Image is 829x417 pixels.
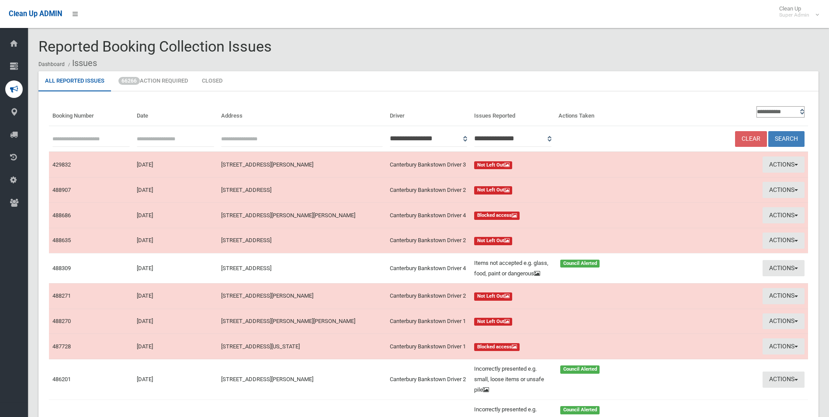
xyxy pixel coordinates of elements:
a: Blocked access [474,341,636,352]
button: Actions [763,182,805,198]
span: 66266 [118,77,140,85]
a: Dashboard [38,61,65,67]
span: Clean Up ADMIN [9,10,62,18]
td: Canterbury Bankstown Driver 1 [386,309,471,334]
button: Actions [763,313,805,330]
li: Issues [66,55,97,71]
td: [DATE] [133,283,218,309]
a: 488635 [52,237,71,243]
span: Not Left Out [474,292,513,301]
th: Address [218,102,386,126]
a: 488686 [52,212,71,219]
a: Not Left Out [474,235,636,246]
td: Canterbury Bankstown Driver 2 [386,283,471,309]
span: Clean Up [775,5,818,18]
a: 488309 [52,265,71,271]
td: Canterbury Bankstown Driver 4 [386,253,471,283]
span: Not Left Out [474,237,513,245]
a: Not Left Out [474,185,636,195]
button: Search [768,131,805,147]
a: Not Left Out [474,291,636,301]
a: Not Left Out [474,160,636,170]
button: Actions [763,372,805,388]
button: Actions [763,338,805,354]
a: Clear [735,131,767,147]
td: [STREET_ADDRESS] [218,253,386,283]
div: Incorrectly presented e.g. small, loose items or unsafe pile [469,364,555,395]
td: [STREET_ADDRESS][PERSON_NAME] [218,152,386,177]
span: Blocked access [474,343,520,351]
a: 486201 [52,376,71,382]
th: Date [133,102,218,126]
a: Incorrectly presented e.g. small, loose items or unsafe pile Council Alerted [474,364,636,395]
td: [DATE] [133,309,218,334]
td: [DATE] [133,177,218,203]
td: [STREET_ADDRESS][US_STATE] [218,334,386,359]
button: Actions [763,156,805,173]
span: Council Alerted [560,406,600,414]
span: Reported Booking Collection Issues [38,38,272,55]
a: Items not accepted e.g. glass, food, paint or dangerous Council Alerted [474,258,636,279]
td: [DATE] [133,359,218,400]
td: [STREET_ADDRESS][PERSON_NAME][PERSON_NAME] [218,203,386,228]
button: Actions [763,207,805,223]
a: 66266Action Required [112,71,194,91]
td: [STREET_ADDRESS][PERSON_NAME] [218,359,386,400]
td: [STREET_ADDRESS] [218,228,386,253]
th: Driver [386,102,471,126]
button: Actions [763,288,805,304]
td: [DATE] [133,152,218,177]
td: [DATE] [133,203,218,228]
td: Canterbury Bankstown Driver 2 [386,228,471,253]
a: 429832 [52,161,71,168]
th: Actions Taken [555,102,639,126]
a: 488270 [52,318,71,324]
button: Actions [763,260,805,276]
td: [STREET_ADDRESS] [218,177,386,203]
a: All Reported Issues [38,71,111,91]
a: 488271 [52,292,71,299]
td: [DATE] [133,228,218,253]
button: Actions [763,233,805,249]
small: Super Admin [779,12,809,18]
span: Not Left Out [474,161,513,170]
td: [STREET_ADDRESS][PERSON_NAME][PERSON_NAME] [218,309,386,334]
a: Closed [195,71,229,91]
td: Canterbury Bankstown Driver 3 [386,152,471,177]
span: Not Left Out [474,186,513,195]
th: Issues Reported [471,102,555,126]
span: Not Left Out [474,318,513,326]
a: Not Left Out [474,316,636,327]
a: 487728 [52,343,71,350]
td: Canterbury Bankstown Driver 2 [386,177,471,203]
th: Booking Number [49,102,133,126]
a: Blocked access [474,210,636,221]
a: 488907 [52,187,71,193]
div: Items not accepted e.g. glass, food, paint or dangerous [469,258,555,279]
span: Council Alerted [560,365,600,374]
td: [STREET_ADDRESS][PERSON_NAME] [218,283,386,309]
span: Council Alerted [560,260,600,268]
td: [DATE] [133,253,218,283]
td: [DATE] [133,334,218,359]
td: Canterbury Bankstown Driver 1 [386,334,471,359]
td: Canterbury Bankstown Driver 2 [386,359,471,400]
span: Blocked access [474,212,520,220]
td: Canterbury Bankstown Driver 4 [386,203,471,228]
